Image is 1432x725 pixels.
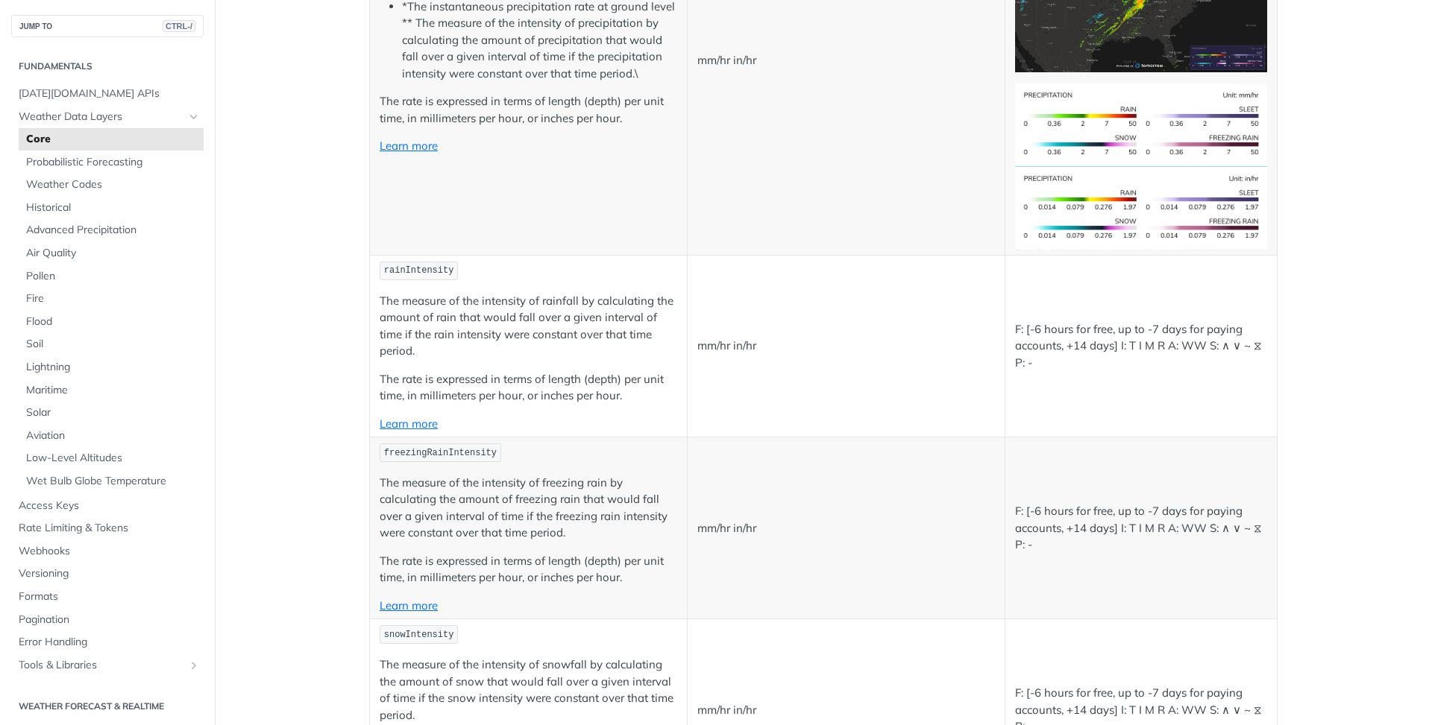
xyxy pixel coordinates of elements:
[19,635,200,650] span: Error Handling
[11,631,204,653] a: Error Handling
[19,498,200,513] span: Access Keys
[19,197,204,219] a: Historical
[380,371,677,405] p: The rate is expressed in terms of length (depth) per unit time, in millimeters per hour, or inche...
[26,132,200,147] span: Core
[188,111,200,123] button: Hide subpages for Weather Data Layers
[19,544,200,559] span: Webhooks
[11,609,204,631] a: Pagination
[380,553,677,586] p: The rate is expressed in terms of length (depth) per unit time, in millimeters per hour, or inche...
[380,475,677,542] p: The measure of the intensity of freezing rain by calculating the amount of freezing rain that wou...
[19,110,184,124] span: Weather Data Layers
[697,520,995,537] p: mm/hr in/hr
[697,338,995,355] p: mm/hr in/hr
[26,405,200,420] span: Solar
[384,265,454,276] span: rainIntensity
[11,654,204,677] a: Tools & LibrariesShow subpages for Tools & Libraries
[19,265,204,288] a: Pollen
[697,52,995,69] p: mm/hr in/hr
[380,656,677,724] p: The measure of the intensity of snowfall by calculating the amount of snow that would fall over a...
[697,702,995,719] p: mm/hr in/hr
[26,155,200,170] span: Probabilistic Forecasting
[11,495,204,517] a: Access Keys
[380,598,438,612] a: Learn more
[19,566,200,581] span: Versioning
[11,60,204,73] h2: Fundamentals
[11,563,204,585] a: Versioning
[11,700,204,713] h2: Weather Forecast & realtime
[26,383,200,398] span: Maritime
[19,174,204,196] a: Weather Codes
[26,291,200,306] span: Fire
[11,106,204,128] a: Weather Data LayersHide subpages for Weather Data Layers
[26,314,200,329] span: Flood
[26,269,200,284] span: Pollen
[26,428,200,443] span: Aviation
[26,451,200,466] span: Low-Level Altitudes
[11,586,204,608] a: Formats
[19,402,204,424] a: Solar
[26,177,200,192] span: Weather Codes
[11,83,204,105] a: [DATE][DOMAIN_NAME] APIs
[19,128,204,151] a: Core
[19,658,184,673] span: Tools & Libraries
[19,425,204,447] a: Aviation
[384,630,454,640] span: snowIntensity
[384,448,497,458] span: freezingRainIntensity
[1015,116,1267,130] span: Expand image
[188,659,200,671] button: Show subpages for Tools & Libraries
[19,356,204,379] a: Lightning
[19,612,200,627] span: Pagination
[11,540,204,563] a: Webhooks
[26,474,200,489] span: Wet Bulb Globe Temperature
[19,288,204,310] a: Fire
[1015,503,1267,554] p: F: [-6 hours for free, up to -7 days for paying accounts, +14 days] I: T I M R A: WW S: ∧ ∨ ~ ⧖ P: -
[19,333,204,355] a: Soil
[380,139,438,153] a: Learn more
[19,219,204,241] a: Advanced Precipitation
[1015,200,1267,215] span: Expand image
[19,151,204,174] a: Probabilistic Forecasting
[19,379,204,402] a: Maritime
[26,337,200,352] span: Soil
[380,93,677,127] p: The rate is expressed in terms of length (depth) per unit time, in millimeters per hour, or inche...
[26,223,200,238] span: Advanced Precipitation
[19,521,200,536] span: Rate Limiting & Tokens
[19,311,204,333] a: Flood
[19,447,204,469] a: Low-Level Altitudes
[163,20,195,32] span: CTRL-/
[11,517,204,539] a: Rate Limiting & Tokens
[380,417,438,431] a: Learn more
[19,86,200,101] span: [DATE][DOMAIN_NAME] APIs
[26,200,200,215] span: Historical
[19,589,200,604] span: Formats
[1015,321,1267,372] p: F: [-6 hours for free, up to -7 days for paying accounts, +14 days] I: T I M R A: WW S: ∧ ∨ ~ ⧖ P: -
[380,293,677,360] p: The measure of the intensity of rainfall by calculating the amount of rain that would fall over a...
[19,470,204,493] a: Wet Bulb Globe Temperature
[11,15,204,37] button: JUMP TOCTRL-/
[26,360,200,375] span: Lightning
[26,246,200,261] span: Air Quality
[19,242,204,265] a: Air Quality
